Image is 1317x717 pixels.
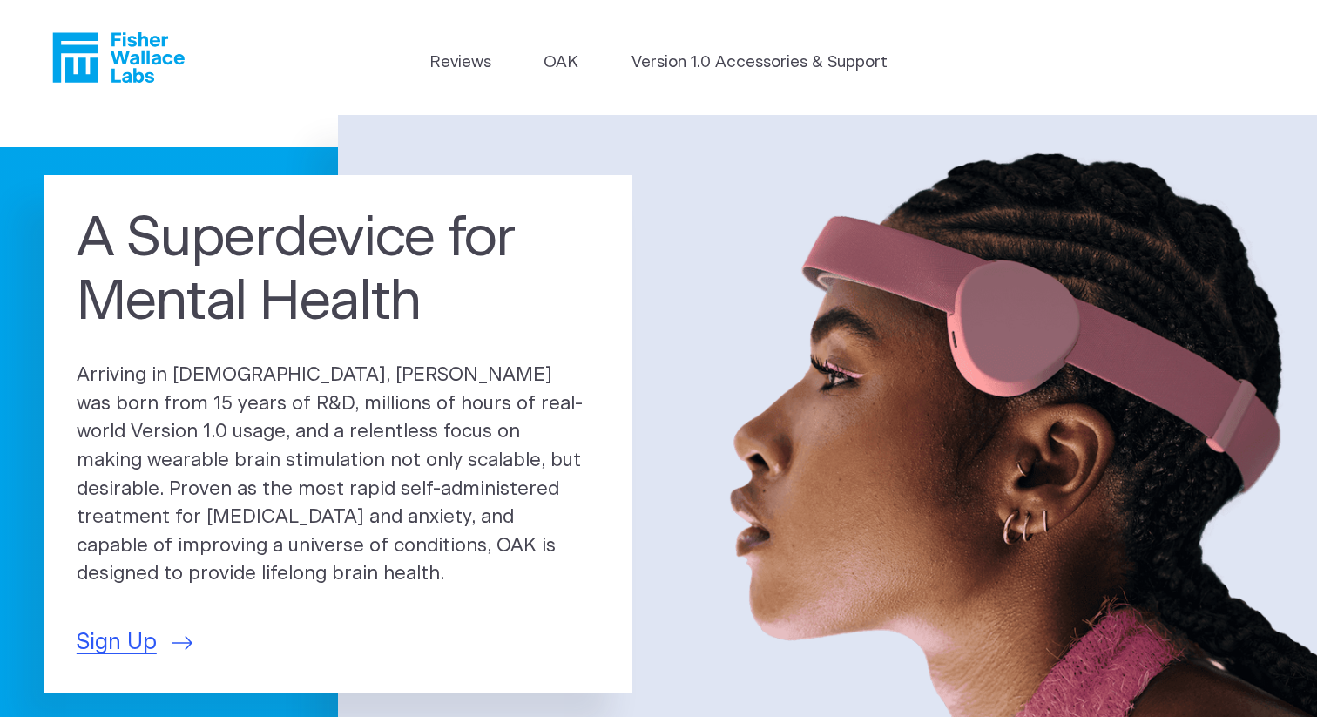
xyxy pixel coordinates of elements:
[544,51,578,75] a: OAK
[52,32,185,83] a: Fisher Wallace
[429,51,491,75] a: Reviews
[77,626,157,660] span: Sign Up
[77,207,600,335] h1: A Superdevice for Mental Health
[631,51,888,75] a: Version 1.0 Accessories & Support
[77,626,193,660] a: Sign Up
[77,362,600,589] p: Arriving in [DEMOGRAPHIC_DATA], [PERSON_NAME] was born from 15 years of R&D, millions of hours of...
